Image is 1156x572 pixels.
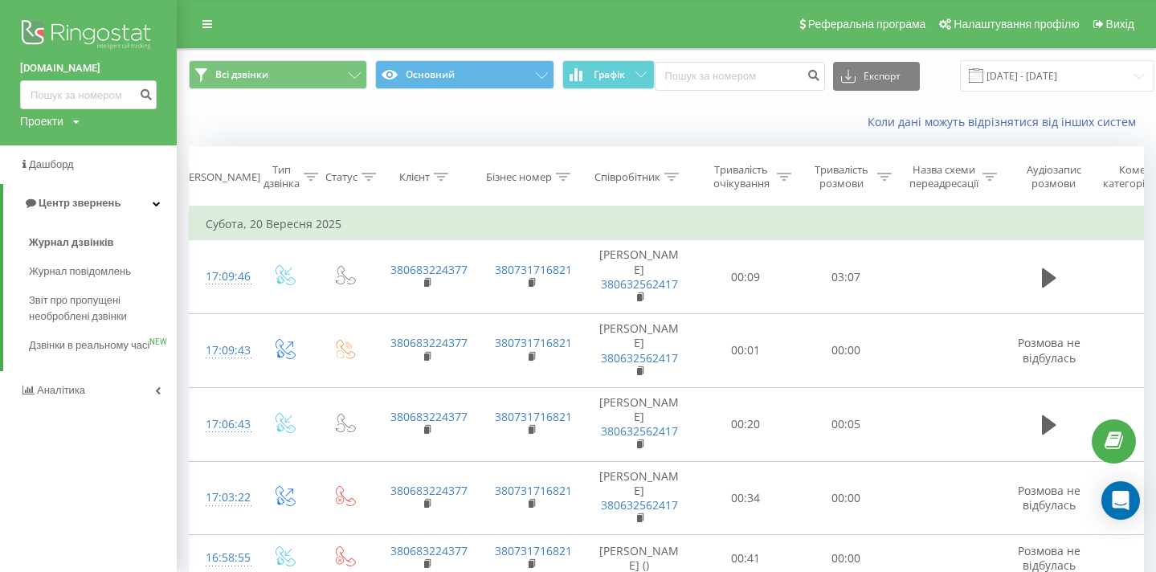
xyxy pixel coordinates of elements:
[909,163,978,190] div: Назва схеми переадресації
[696,314,796,388] td: 00:01
[1018,483,1080,513] span: Розмова не відбулась
[29,158,74,170] span: Дашборд
[1018,335,1080,365] span: Розмова не відбулась
[20,16,157,56] img: Ringostat logo
[583,240,696,314] td: [PERSON_NAME]
[29,286,177,331] a: Звіт про пропущені необроблені дзвінки
[594,170,660,184] div: Співробітник
[495,483,572,498] a: 380731716821
[796,240,897,314] td: 03:07
[29,264,131,280] span: Журнал повідомлень
[495,409,572,424] a: 380731716821
[215,68,268,81] span: Всі дзвінки
[390,483,468,498] a: 380683224377
[954,18,1079,31] span: Налаштування профілю
[20,113,63,129] div: Проекти
[495,262,572,277] a: 380731716821
[796,314,897,388] td: 00:00
[20,60,157,76] a: [DOMAIN_NAME]
[39,197,121,209] span: Центр звернень
[206,409,238,440] div: 17:06:43
[796,461,897,535] td: 00:00
[263,163,300,190] div: Тип дзвінка
[37,384,85,396] span: Аналiтика
[696,387,796,461] td: 00:20
[1015,163,1093,190] div: Аудіозапис розмови
[29,292,169,325] span: Звіт про пропущені необроблені дзвінки
[655,62,825,91] input: Пошук за номером
[583,314,696,388] td: [PERSON_NAME]
[375,60,553,89] button: Основний
[29,337,149,353] span: Дзвінки в реальному часі
[390,543,468,558] a: 380683224377
[206,482,238,513] div: 17:03:22
[583,461,696,535] td: [PERSON_NAME]
[601,497,678,513] a: 380632562417
[833,62,920,91] button: Експорт
[1106,18,1134,31] span: Вихід
[29,228,177,257] a: Журнал дзвінків
[390,262,468,277] a: 380683224377
[325,170,357,184] div: Статус
[399,170,430,184] div: Клієнт
[29,331,177,360] a: Дзвінки в реальному часіNEW
[20,80,157,109] input: Пошук за номером
[206,261,238,292] div: 17:09:46
[796,387,897,461] td: 00:05
[486,170,552,184] div: Бізнес номер
[179,170,260,184] div: [PERSON_NAME]
[206,335,238,366] div: 17:09:43
[601,276,678,292] a: 380632562417
[810,163,873,190] div: Тривалість розмови
[29,257,177,286] a: Журнал повідомлень
[696,240,796,314] td: 00:09
[495,335,572,350] a: 380731716821
[562,60,655,89] button: Графік
[696,461,796,535] td: 00:34
[29,235,114,251] span: Журнал дзвінків
[868,114,1144,129] a: Коли дані можуть відрізнятися вiд інших систем
[189,60,367,89] button: Всі дзвінки
[601,350,678,366] a: 380632562417
[390,409,468,424] a: 380683224377
[583,387,696,461] td: [PERSON_NAME]
[3,184,177,223] a: Центр звернень
[709,163,773,190] div: Тривалість очікування
[495,543,572,558] a: 380731716821
[808,18,926,31] span: Реферальна програма
[390,335,468,350] a: 380683224377
[1101,481,1140,520] div: Open Intercom Messenger
[601,423,678,439] a: 380632562417
[594,69,625,80] span: Графік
